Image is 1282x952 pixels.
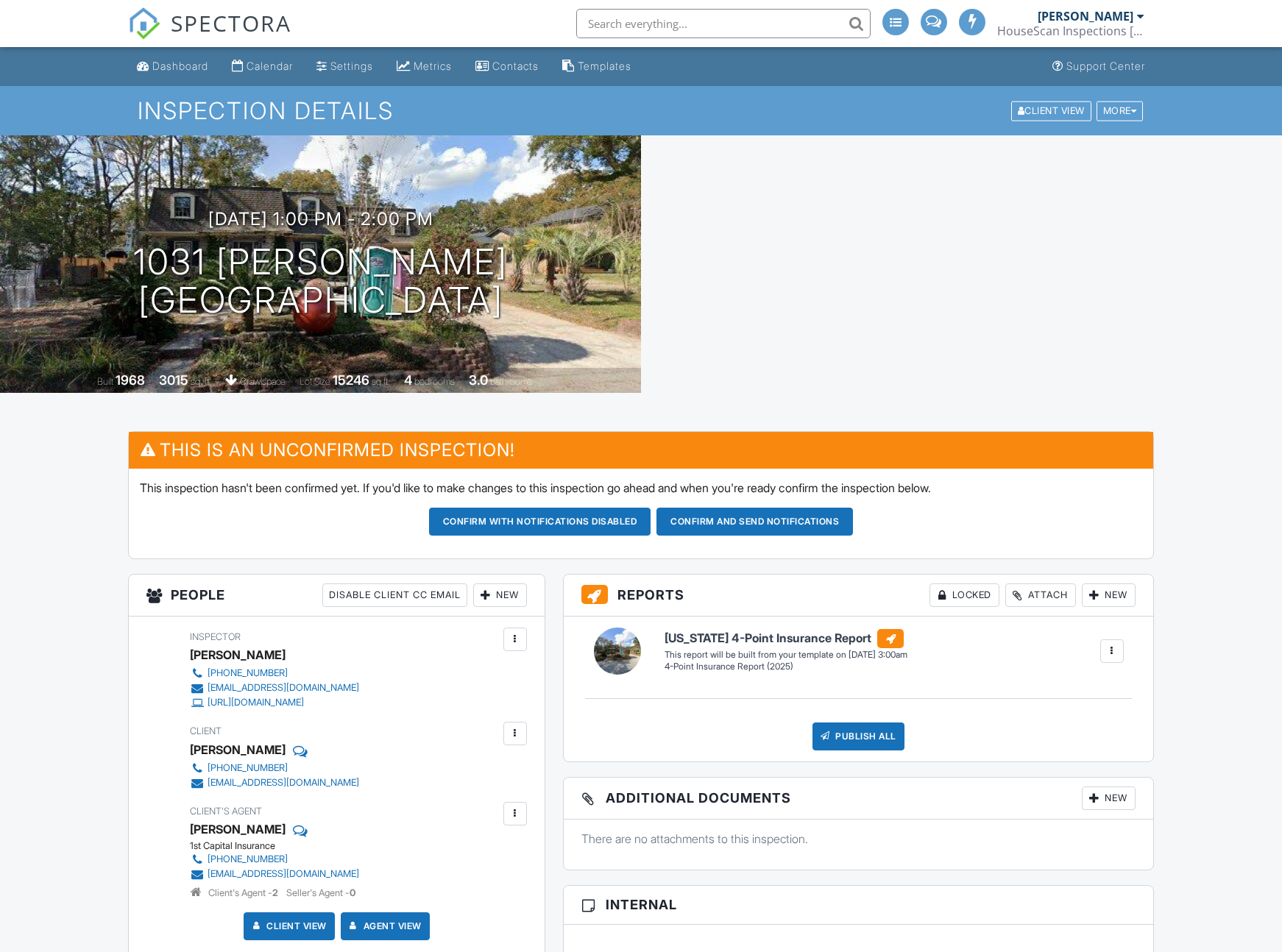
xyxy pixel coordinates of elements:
[656,508,853,536] button: Confirm and send notifications
[208,667,288,679] div: [PHONE_NUMBER]
[1082,583,1136,607] div: New
[564,778,1153,820] h3: Additional Documents
[240,376,286,387] span: crawlspace
[190,761,359,775] a: [PHONE_NUMBER]
[208,762,288,774] div: [PHONE_NUMBER]
[133,243,508,321] h1: 1031 [PERSON_NAME] [GEOGRAPHIC_DATA]
[208,868,359,880] div: [EMAIL_ADDRESS][DOMAIN_NAME]
[208,887,280,898] span: Client's Agent -
[247,60,293,72] div: Calendar
[581,831,1136,847] p: There are no attachments to this inspection.
[1066,60,1145,72] div: Support Center
[190,806,262,817] span: Client's Agent
[330,60,373,72] div: Settings
[190,867,359,881] a: [EMAIL_ADDRESS][DOMAIN_NAME]
[1082,786,1136,810] div: New
[128,20,291,51] a: SPECTORA
[208,697,304,708] div: [URL][DOMAIN_NAME]
[564,886,1153,924] h3: Internal
[249,919,327,934] a: Client View
[190,818,286,840] a: [PERSON_NAME]
[190,631,241,642] span: Inspector
[129,575,545,617] h3: People
[97,376,113,387] span: Built
[372,376,390,387] span: sq.ft.
[473,583,527,607] div: New
[286,887,355,898] span: Seller's Agent -
[138,98,1144,124] h1: Inspection Details
[1047,53,1151,80] a: Support Center
[429,508,651,536] button: Confirm with notifications disabled
[1011,101,1091,121] div: Client View
[404,372,412,388] div: 4
[578,60,631,72] div: Templates
[159,372,188,388] div: 3015
[190,725,222,736] span: Client
[322,583,467,607] div: Disable Client CC Email
[140,480,1142,496] p: This inspection hasn't been confirmed yet. If you'd like to make changes to this inspection go ah...
[152,60,208,72] div: Dashboard
[190,840,371,852] div: 1st Capital Insurance
[300,376,330,387] span: Lot Size
[350,887,355,898] strong: 0
[311,53,379,80] a: Settings
[391,53,458,80] a: Metrics
[129,432,1153,468] h3: This is an Unconfirmed Inspection!
[190,775,359,790] a: [EMAIL_ADDRESS][DOMAIN_NAME]
[190,681,359,695] a: [EMAIL_ADDRESS][DOMAIN_NAME]
[190,739,286,761] div: [PERSON_NAME]
[346,919,422,934] a: Agent View
[116,372,145,388] div: 1968
[191,376,211,387] span: sq. ft.
[665,629,907,648] h6: [US_STATE] 4-Point Insurance Report
[190,852,359,867] a: [PHONE_NUMBER]
[414,376,455,387] span: bedrooms
[997,24,1144,38] div: HouseScan Inspections Charleston
[812,722,904,750] div: Publish All
[414,60,452,72] div: Metrics
[470,53,545,80] a: Contacts
[469,372,488,388] div: 3.0
[665,649,907,661] div: This report will be built from your template on [DATE] 3:00am
[208,209,433,229] h3: [DATE] 1:00 pm - 2:00 pm
[556,53,637,80] a: Templates
[171,7,291,38] span: SPECTORA
[929,583,999,607] div: Locked
[128,7,160,40] img: The Best Home Inspection Software - Spectora
[1010,104,1095,116] a: Client View
[665,661,907,673] div: 4-Point Insurance Report (2025)
[333,372,369,388] div: 15246
[492,60,539,72] div: Contacts
[272,887,278,898] strong: 2
[190,695,359,710] a: [URL][DOMAIN_NAME]
[190,644,286,666] div: [PERSON_NAME]
[208,682,359,694] div: [EMAIL_ADDRESS][DOMAIN_NAME]
[1005,583,1076,607] div: Attach
[190,666,359,681] a: [PHONE_NUMBER]
[576,9,871,38] input: Search everything...
[208,853,288,865] div: [PHONE_NUMBER]
[226,53,299,80] a: Calendar
[490,376,532,387] span: bathrooms
[131,53,214,80] a: Dashboard
[1038,9,1133,24] div: [PERSON_NAME]
[564,575,1153,617] h3: Reports
[1097,101,1144,121] div: More
[208,777,359,789] div: [EMAIL_ADDRESS][DOMAIN_NAME]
